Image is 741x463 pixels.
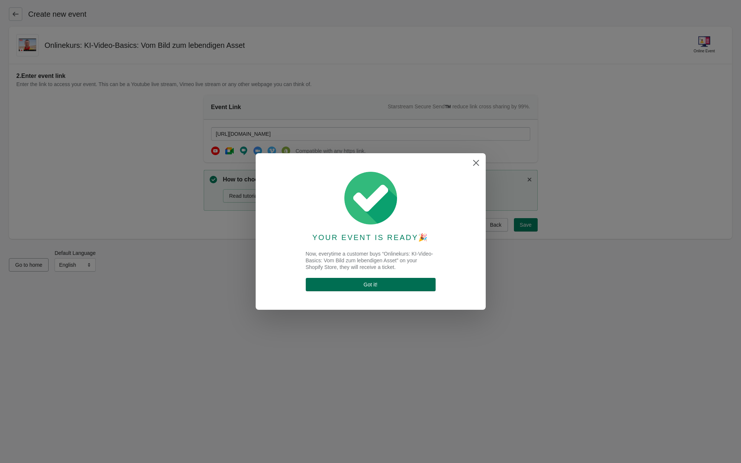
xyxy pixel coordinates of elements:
div: Now, everytime a customer buys “Onlinekurs: KI-Video-Basics: Vom Bild zum lebendigen Asset” on yo... [306,250,436,270]
button: Got it! [306,278,436,291]
button: Close [469,156,483,170]
div: YOUR EVENT IS READY 🎉 [312,232,429,243]
span: Got it ! [364,282,377,288]
img: checked-6f298cca57a5a8b36055fd638fa31481.png [344,172,397,224]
